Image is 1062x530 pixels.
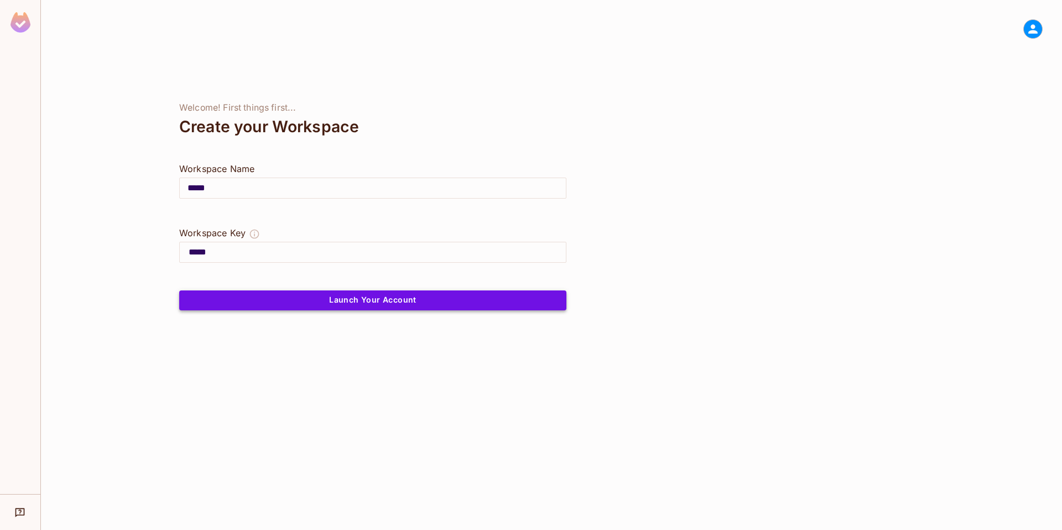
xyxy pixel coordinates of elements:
button: Launch Your Account [179,290,566,310]
div: Help & Updates [8,501,33,523]
button: The Workspace Key is unique, and serves as the identifier of your workspace. [249,226,260,242]
img: SReyMgAAAABJRU5ErkJggg== [11,12,30,33]
div: Welcome! First things first... [179,102,566,113]
div: Workspace Name [179,162,566,175]
div: Create your Workspace [179,113,566,140]
div: Workspace Key [179,226,246,240]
